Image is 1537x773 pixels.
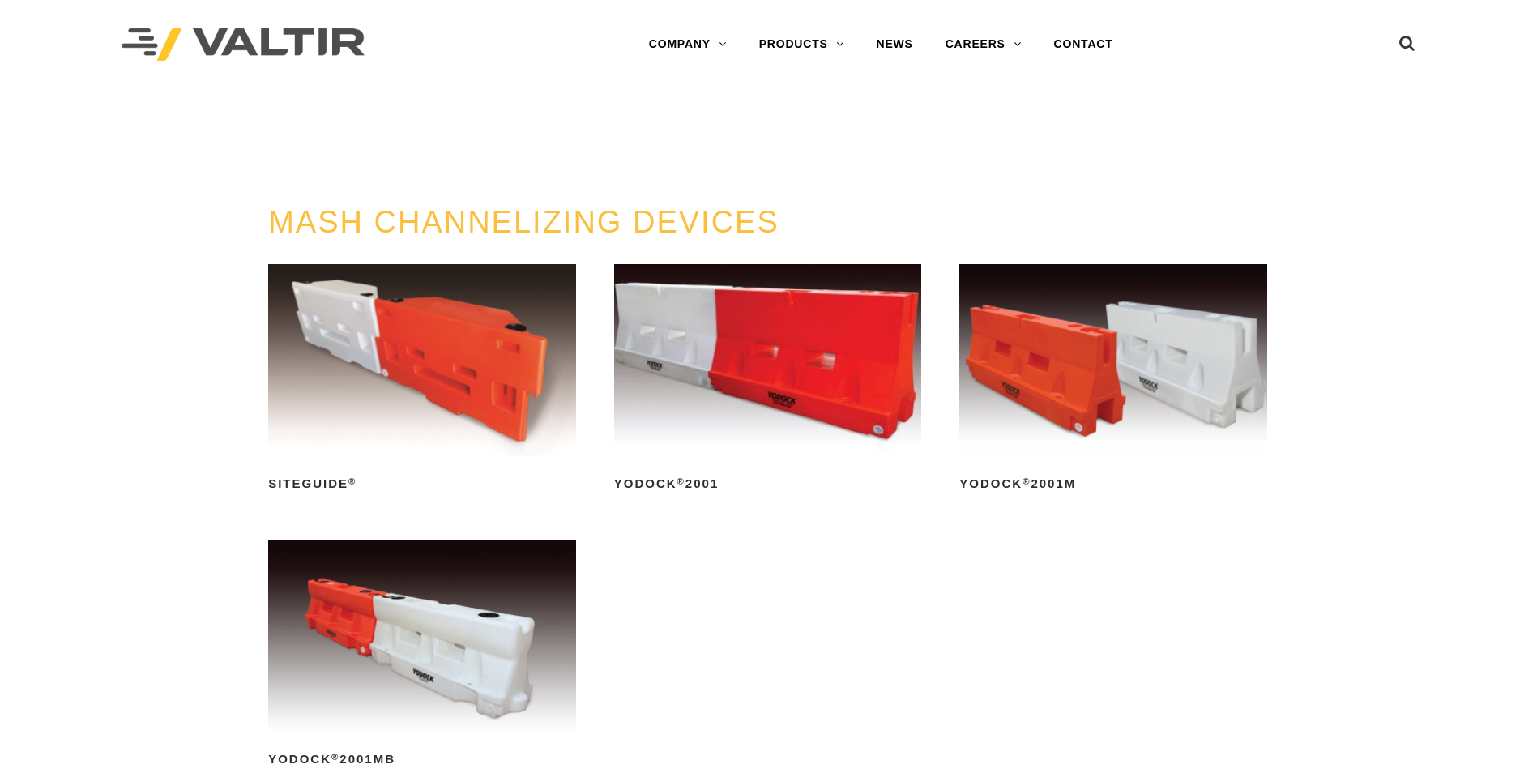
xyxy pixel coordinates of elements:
sup: ® [348,476,356,486]
sup: ® [677,476,685,486]
sup: ® [1023,476,1031,486]
a: Yodock®2001 [614,264,922,497]
sup: ® [331,752,339,762]
a: SiteGuide® [268,264,576,497]
h2: Yodock 2001MB [268,747,576,773]
a: Yodock®2001M [959,264,1267,497]
h2: SiteGuide [268,471,576,497]
a: COMPANY [633,28,743,61]
img: Yodock 2001 Water Filled Barrier and Barricade [614,264,922,456]
a: MASH CHANNELIZING DEVICES [268,205,779,239]
a: PRODUCTS [743,28,860,61]
a: NEWS [860,28,929,61]
img: Valtir [122,28,365,62]
a: CAREERS [929,28,1038,61]
h2: Yodock 2001 [614,471,922,497]
a: Yodock®2001MB [268,540,576,773]
h2: Yodock 2001M [959,471,1267,497]
a: CONTACT [1038,28,1129,61]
